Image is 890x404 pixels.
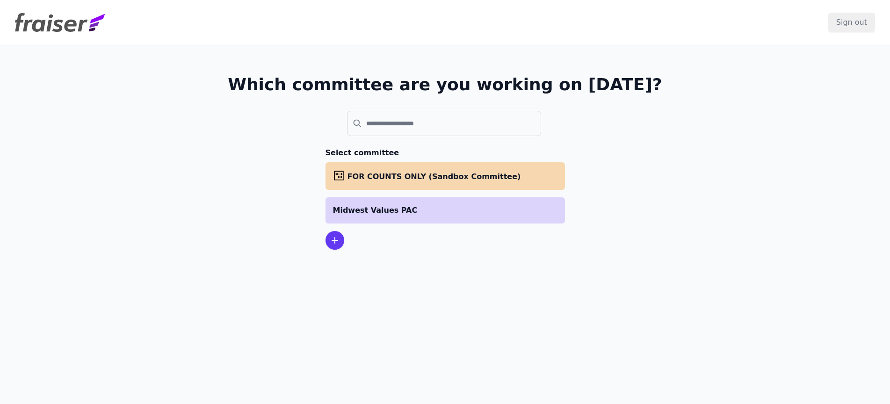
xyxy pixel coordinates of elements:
[326,147,565,159] h3: Select committee
[228,75,662,94] h1: Which committee are you working on [DATE]?
[15,13,105,32] img: Fraiser Logo
[347,172,521,181] span: FOR COUNTS ONLY (Sandbox Committee)
[326,162,565,190] a: FOR COUNTS ONLY (Sandbox Committee)
[333,205,557,216] p: Midwest Values PAC
[828,13,875,32] input: Sign out
[326,197,565,224] a: Midwest Values PAC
